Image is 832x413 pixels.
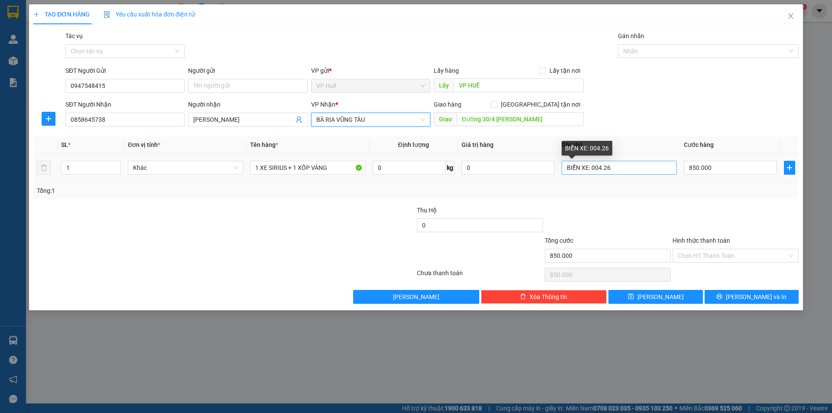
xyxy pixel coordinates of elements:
[316,113,425,126] span: BÀ RỊA VŨNG TÀU
[416,268,544,283] div: Chưa thanh toán
[434,67,459,74] span: Lấy hàng
[628,293,634,300] span: save
[434,101,461,108] span: Giao hàng
[4,58,10,64] span: environment
[520,293,526,300] span: delete
[454,78,584,92] input: Dọc đường
[705,290,799,304] button: printer[PERSON_NAME] và In
[104,11,110,18] img: icon
[188,100,307,109] div: Người nhận
[684,141,714,148] span: Cước hàng
[784,161,795,175] button: plus
[65,100,185,109] div: SĐT Người Nhận
[65,66,185,75] div: SĐT Người Gửi
[104,11,195,18] span: Yêu cầu xuất hóa đơn điện tử
[37,186,321,195] div: Tổng: 1
[353,290,479,304] button: [PERSON_NAME]
[562,161,677,175] input: Ghi Chú
[188,66,307,75] div: Người gửi
[133,161,238,174] span: Khác
[434,78,454,92] span: Lấy
[446,161,455,175] span: kg
[457,112,584,126] input: Dọc đường
[128,141,160,148] span: Đơn vị tính
[311,101,335,108] span: VP Nhận
[558,137,680,153] th: Ghi chú
[42,112,55,126] button: plus
[637,292,684,302] span: [PERSON_NAME]
[461,141,494,148] span: Giá trị hàng
[4,4,126,37] li: Tân Quang Dũng Thành Liên
[311,66,430,75] div: VP gửi
[250,141,278,148] span: Tên hàng
[481,290,607,304] button: deleteXóa Thông tin
[393,292,439,302] span: [PERSON_NAME]
[417,207,437,214] span: Thu Hộ
[4,58,58,84] b: Bến xe Phía [GEOGRAPHIC_DATA]
[618,33,644,39] label: Gán nhãn
[779,4,803,29] button: Close
[608,290,702,304] button: save[PERSON_NAME]
[784,164,795,171] span: plus
[61,141,68,148] span: SL
[546,66,584,75] span: Lấy tận nơi
[60,47,115,66] li: VP BÀ RỊA VŨNG TÀU
[250,161,365,175] input: VD: Bàn, Ghế
[37,161,51,175] button: delete
[716,293,722,300] span: printer
[545,237,573,244] span: Tổng cước
[316,79,425,92] span: VP Huế
[33,11,39,17] span: plus
[4,47,60,56] li: VP VP Huế
[787,13,794,20] span: close
[497,100,584,109] span: [GEOGRAPHIC_DATA] tận nơi
[562,141,612,156] div: BIỂN XE: 004.26
[42,115,55,122] span: plus
[726,292,786,302] span: [PERSON_NAME] và In
[673,237,730,244] label: Hình thức thanh toán
[398,141,429,148] span: Định lượng
[434,112,457,126] span: Giao
[461,161,555,175] input: 0
[65,33,83,39] label: Tác vụ
[530,292,567,302] span: Xóa Thông tin
[296,116,302,123] span: user-add
[33,11,90,18] span: TẠO ĐƠN HÀNG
